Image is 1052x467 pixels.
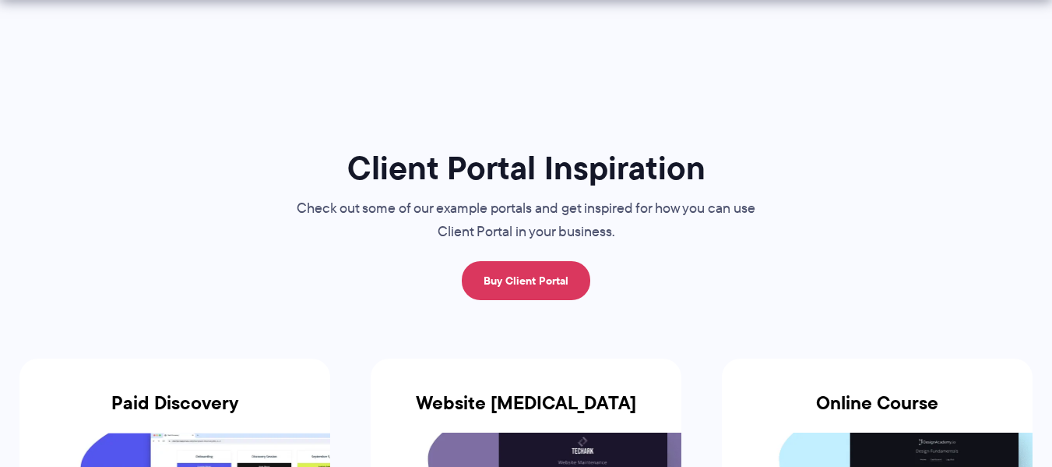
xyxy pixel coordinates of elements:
[19,392,330,433] h3: Paid Discovery
[266,147,787,189] h1: Client Portal Inspiration
[371,392,681,433] h3: Website [MEDICAL_DATA]
[722,392,1033,433] h3: Online Course
[462,261,590,300] a: Buy Client Portal
[266,197,787,244] p: Check out some of our example portals and get inspired for how you can use Client Portal in your ...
